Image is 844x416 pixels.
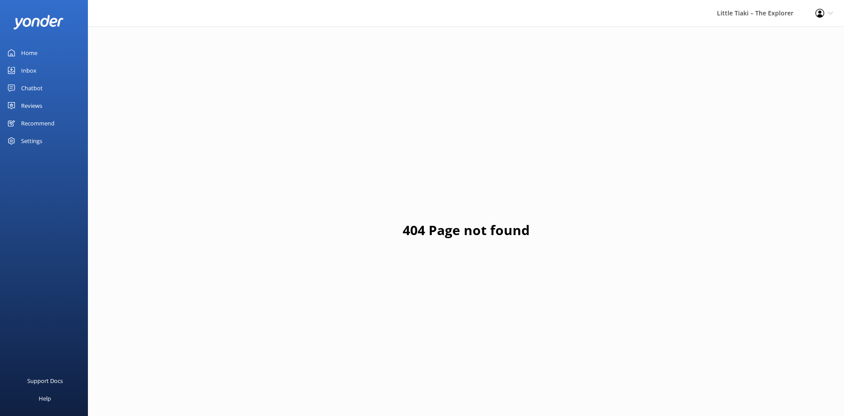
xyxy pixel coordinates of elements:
div: Help [39,390,51,407]
div: Support Docs [27,372,63,390]
div: Chatbot [21,79,43,97]
h1: 404 Page not found [403,220,530,241]
div: Settings [21,132,42,150]
div: Inbox [21,62,36,79]
img: yonder-white-logo.png [13,15,64,29]
div: Recommend [21,114,55,132]
div: Reviews [21,97,42,114]
div: Home [21,44,37,62]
